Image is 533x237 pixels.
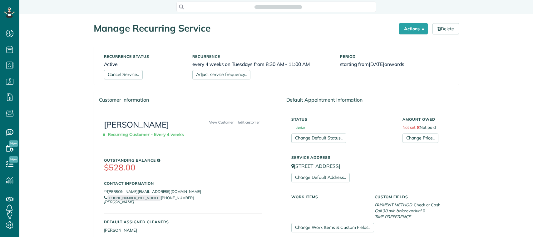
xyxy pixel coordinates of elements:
a: PHONE_NUMBER_TYPE_MOBILE[PHONE_NUMBER] [104,195,194,200]
li: [PERSON_NAME] [104,227,262,233]
h5: Contact Information [104,181,262,185]
span: New [9,156,18,163]
h3: $528.00 [104,163,262,172]
a: Change Default Address.. [291,173,350,182]
h5: Period [340,54,449,58]
h5: Service Address [291,155,449,159]
span: [DATE] [369,61,384,67]
h6: starting from onwards [340,62,449,67]
a: Change Work Items & Custom Fields.. [291,223,374,232]
h5: Recurrence [192,54,331,58]
button: Actions [399,23,428,34]
h5: Amount Owed [402,117,449,121]
h1: Manage Recurring Service [94,23,394,33]
a: Change Price.. [402,134,438,143]
a: [PERSON_NAME] [104,119,169,130]
h5: Outstanding Balance [104,158,262,162]
span: 0 [423,208,425,213]
a: View Customer [207,119,236,125]
a: Change Default Status.. [291,134,346,143]
h5: Status [291,117,393,121]
h6: Active [104,62,183,67]
em: PAYMENT METHOD [375,202,412,207]
a: Edit customer [236,119,262,125]
span: New [9,140,18,147]
a: Adjust service frequency.. [192,70,250,79]
p: [STREET_ADDRESS] [291,163,449,170]
a: Delete [432,23,459,34]
em: TIME PREFERENCE [375,214,411,219]
h5: Recurrence status [104,54,183,58]
div: Default Appointment Information [281,91,459,108]
span: [PERSON_NAME] [104,199,134,204]
a: Cancel Service.. [104,70,143,79]
div: Customer Information [94,91,272,108]
h6: every 4 weeks on Tuesdays from 8:30 AM - 11:00 AM [192,62,331,67]
span: Search ZenMaid… [261,4,296,10]
span: Check or Cash [414,202,441,207]
span: Recurring Customer - Every 4 weeks [104,129,187,140]
div: Not paid [398,114,453,143]
h5: Custom Fields [375,195,449,199]
li: [PERSON_NAME][EMAIL_ADDRESS][DOMAIN_NAME] [104,189,262,195]
h5: Default Assigned Cleaners [104,220,262,224]
em: Call 30 min before arrival [375,208,421,213]
span: Not set [402,125,416,130]
small: PHONE_NUMBER_TYPE_MOBILE [107,195,160,201]
h5: Work Items [291,195,365,199]
span: Active [291,126,305,129]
